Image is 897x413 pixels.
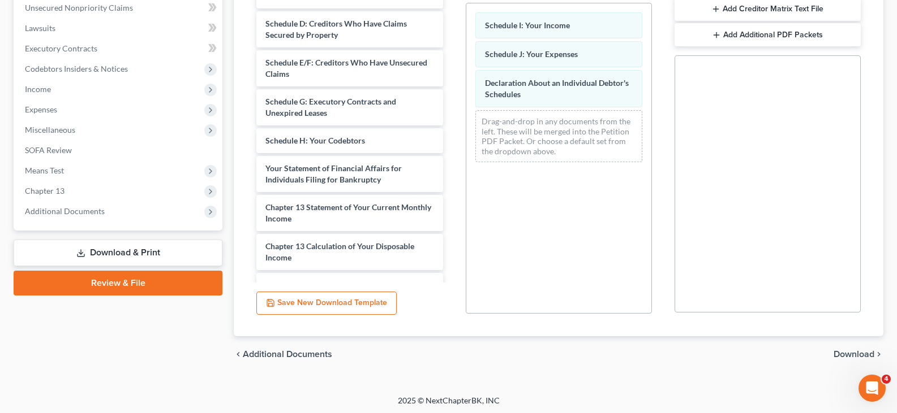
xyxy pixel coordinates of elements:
[874,350,883,359] i: chevron_right
[265,58,427,79] span: Schedule E/F: Creditors Who Have Unsecured Claims
[265,136,365,145] span: Schedule H: Your Codebtors
[485,78,629,99] span: Declaration About an Individual Debtor's Schedules
[25,64,128,73] span: Codebtors Insiders & Notices
[25,84,51,94] span: Income
[475,110,642,162] div: Drag-and-drop in any documents from the left. These will be merged into the Petition PDF Packet. ...
[16,140,222,160] a: SOFA Review
[265,97,396,118] span: Schedule G: Executory Contracts and Unexpired Leases
[834,350,874,359] span: Download
[14,271,222,295] a: Review & File
[25,186,65,195] span: Chapter 13
[16,38,222,59] a: Executory Contracts
[256,292,397,315] button: Save New Download Template
[265,280,321,290] span: Creditor Matrix
[14,240,222,266] a: Download & Print
[25,166,64,175] span: Means Test
[25,206,105,216] span: Additional Documents
[265,241,414,262] span: Chapter 13 Calculation of Your Disposable Income
[25,23,55,33] span: Lawsuits
[882,375,891,384] span: 4
[265,202,431,223] span: Chapter 13 Statement of Your Current Monthly Income
[25,125,75,134] span: Miscellaneous
[265,163,402,184] span: Your Statement of Financial Affairs for Individuals Filing for Bankruptcy
[834,350,883,359] button: Download chevron_right
[25,3,133,12] span: Unsecured Nonpriority Claims
[485,20,570,30] span: Schedule I: Your Income
[265,19,407,40] span: Schedule D: Creditors Who Have Claims Secured by Property
[16,18,222,38] a: Lawsuits
[25,44,97,53] span: Executory Contracts
[234,350,332,359] a: chevron_left Additional Documents
[243,350,332,359] span: Additional Documents
[234,350,243,359] i: chevron_left
[485,49,578,59] span: Schedule J: Your Expenses
[859,375,886,402] iframe: Intercom live chat
[675,23,861,47] button: Add Additional PDF Packets
[25,145,72,155] span: SOFA Review
[25,105,57,114] span: Expenses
